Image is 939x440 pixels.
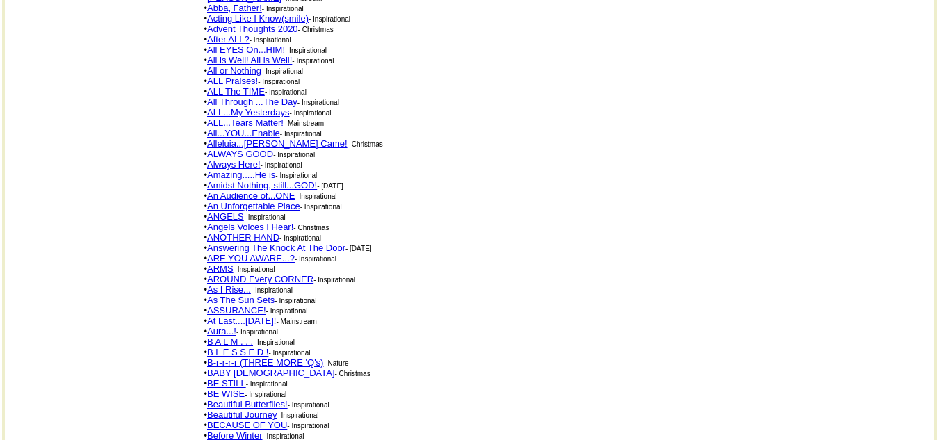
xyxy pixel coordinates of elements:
font: • [204,55,292,65]
font: - Inspirational [309,15,350,23]
a: Beautiful Butterflies! [207,399,288,409]
a: ALL...My Yesterdays [207,107,290,117]
font: - Inspirational [300,203,342,211]
a: Beautiful Journey [207,409,277,420]
font: • [204,76,258,86]
a: ASSURANCE! [207,305,266,316]
a: All Through ...The Day [207,97,297,107]
font: - Inspirational [261,67,303,75]
font: • [204,420,287,430]
font: • [204,128,279,138]
font: • [204,190,295,201]
a: As The Sun Sets [207,295,275,305]
a: BE WISE [207,389,245,399]
a: All is Well! All is Well! [207,55,292,65]
font: - Inspirational [273,151,315,158]
font: - Inspirational [268,349,310,357]
font: • [204,243,345,253]
a: All EYES On...HIM! [207,44,285,55]
a: Abba, Father! [207,3,262,13]
font: • [204,159,260,170]
font: - Inspirational [234,266,275,273]
font: - Inspirational [280,130,322,138]
a: Acting Like I Know(smile) [207,13,309,24]
font: • [204,24,297,34]
font: - Inspirational [295,255,336,263]
font: • [204,97,297,107]
font: - Inspirational [285,47,327,54]
a: An Unforgettable Place [207,201,300,211]
a: Amidst Nothing, still...GOD! [207,180,317,190]
font: - Inspirational [244,213,286,221]
a: All or Nothing [207,65,261,76]
font: - Inspirational [277,412,318,419]
font: • [204,3,261,13]
font: • [204,336,253,347]
font: • [204,357,323,368]
font: - Inspirational [295,193,336,200]
font: • [204,389,245,399]
font: • [204,44,285,55]
a: B-r-r-r-r (THREE MORE 'Q's) [207,357,323,368]
font: - Inspirational [245,391,286,398]
font: • [204,138,347,149]
font: - Inspirational [262,5,304,13]
font: • [204,368,334,378]
font: - Inspirational [250,36,291,44]
a: An Audience of...ONE [207,190,295,201]
font: • [204,305,266,316]
font: • [204,201,300,211]
font: • [204,316,276,326]
font: • [204,253,295,263]
a: ARMS [207,263,234,274]
a: ANGELS [207,211,244,222]
font: - Inspirational [287,422,329,430]
font: - Mainstream [276,318,316,325]
a: B L E S S E D ! [207,347,268,357]
font: • [204,274,313,284]
font: - Inspirational [261,161,302,169]
font: • [204,347,268,357]
font: - Inspirational [279,234,321,242]
font: • [204,211,243,222]
font: • [204,13,309,24]
a: Alleluia...[PERSON_NAME] Came! [207,138,348,149]
a: Always Here! [207,159,261,170]
font: • [204,263,233,274]
font: • [204,65,261,76]
font: - Inspirational [266,307,308,315]
a: At Last....[DATE]! [207,316,276,326]
a: ARE YOU AWARE...? [207,253,295,263]
font: - Christmas [348,140,383,148]
font: • [204,232,279,243]
font: - Inspirational [263,432,304,440]
a: As I Rise... [207,284,251,295]
font: - Inspirational [313,276,355,284]
font: - Christmas [293,224,329,231]
font: • [204,378,245,389]
font: - Inspirational [297,99,339,106]
font: • [204,399,287,409]
font: - Inspirational [265,88,307,96]
font: • [204,409,277,420]
font: - Nature [323,359,348,367]
a: ALWAYS GOOD [207,149,273,159]
font: • [204,117,283,128]
font: - Inspirational [290,109,332,117]
a: Aura...! [207,326,236,336]
a: AROUND Every CORNER [207,274,313,284]
font: • [204,86,264,97]
font: • [204,326,236,336]
font: - Inspirational [246,380,288,388]
a: Answering The Knock At The Door [207,243,345,253]
a: Angels Voices I Hear! [207,222,293,232]
font: • [204,222,293,232]
font: • [204,180,317,190]
a: Advent Thoughts 2020 [207,24,298,34]
a: BECAUSE OF YOU [207,420,287,430]
a: BE STILL [207,378,246,389]
font: - Inspirational [236,328,278,336]
font: • [204,34,249,44]
font: - Mainstream [284,120,324,127]
font: - Inspirational [275,297,316,304]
